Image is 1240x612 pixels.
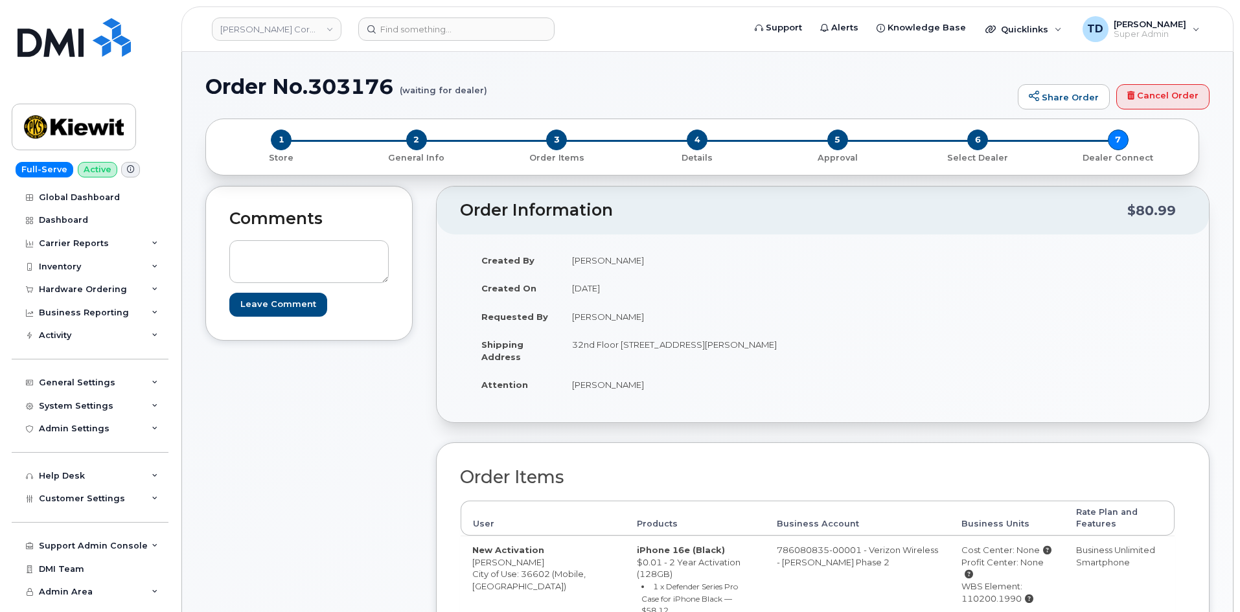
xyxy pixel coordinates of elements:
a: Share Order [1018,84,1110,110]
h2: Comments [229,210,389,228]
th: Business Units [950,501,1064,536]
span: 4 [687,130,707,150]
td: [PERSON_NAME] [560,370,813,399]
a: 5 Approval [767,150,908,164]
input: Leave Comment [229,293,327,317]
p: Store [222,152,341,164]
div: $80.99 [1127,198,1176,223]
p: General Info [352,152,482,164]
div: Profit Center: None [961,556,1052,580]
td: [DATE] [560,274,813,302]
td: [PERSON_NAME] [560,246,813,275]
strong: Created On [481,283,536,293]
th: Rate Plan and Features [1064,501,1175,536]
p: Details [632,152,763,164]
h1: Order No.303176 [205,75,1011,98]
a: 6 Select Dealer [908,150,1048,164]
td: [PERSON_NAME] [560,302,813,331]
iframe: Messenger Launcher [1184,556,1230,602]
a: 2 General Info [347,150,487,164]
p: Select Dealer [913,152,1043,164]
th: User [461,501,625,536]
strong: Attention [481,380,528,390]
span: 5 [827,130,848,150]
a: 4 Details [627,150,768,164]
span: 1 [271,130,292,150]
span: 3 [546,130,567,150]
span: 2 [406,130,427,150]
th: Business Account [765,501,950,536]
strong: New Activation [472,545,544,555]
span: 6 [967,130,988,150]
h2: Order Items [460,468,1175,487]
div: Cost Center: None [961,544,1052,556]
a: 3 Order Items [487,150,627,164]
small: (waiting for dealer) [400,75,487,95]
td: 32nd Floor [STREET_ADDRESS][PERSON_NAME] [560,330,813,370]
a: 1 Store [216,150,347,164]
p: Approval [772,152,902,164]
p: Order Items [492,152,622,164]
a: Cancel Order [1116,84,1210,110]
th: Products [625,501,764,536]
strong: Created By [481,255,534,266]
strong: iPhone 16e (Black) [637,545,725,555]
div: WBS Element: 110200.1990 [961,580,1052,604]
h2: Order Information [460,201,1127,220]
strong: Requested By [481,312,548,322]
strong: Shipping Address [481,339,523,362]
